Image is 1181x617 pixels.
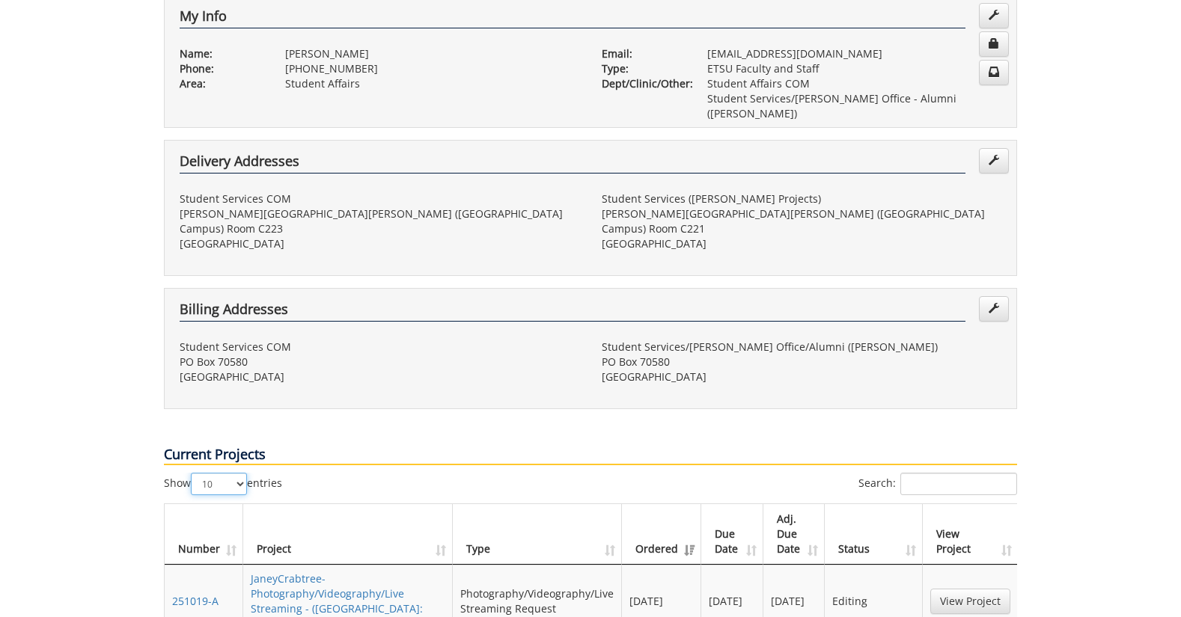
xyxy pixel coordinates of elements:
[285,76,579,91] p: Student Affairs
[930,589,1010,614] a: View Project
[191,473,247,495] select: Showentries
[164,473,282,495] label: Show entries
[164,445,1017,466] p: Current Projects
[180,340,579,354] p: Student Services COM
[180,206,579,236] p: [PERSON_NAME][GEOGRAPHIC_DATA][PERSON_NAME] ([GEOGRAPHIC_DATA] Campus) Room C223
[602,354,1001,369] p: PO Box 70580
[172,594,219,608] a: 251019-A
[285,61,579,76] p: [PHONE_NUMBER]
[707,61,1001,76] p: ETSU Faculty and Staff
[180,154,965,174] h4: Delivery Addresses
[979,3,1009,28] a: Edit Info
[602,191,1001,206] p: Student Services ([PERSON_NAME] Projects)
[602,369,1001,384] p: [GEOGRAPHIC_DATA]
[900,473,1017,495] input: Search:
[602,46,685,61] p: Email:
[602,61,685,76] p: Type:
[707,91,1001,121] p: Student Services/[PERSON_NAME] Office - Alumni ([PERSON_NAME])
[180,9,965,28] h4: My Info
[180,46,263,61] p: Name:
[602,76,685,91] p: Dept/Clinic/Other:
[165,504,243,565] th: Number: activate to sort column ascending
[979,60,1009,85] a: Change Communication Preferences
[243,504,453,565] th: Project: activate to sort column ascending
[285,46,579,61] p: [PERSON_NAME]
[707,76,1001,91] p: Student Affairs COM
[923,504,1018,565] th: View Project: activate to sort column ascending
[825,504,923,565] th: Status: activate to sort column ascending
[453,504,622,565] th: Type: activate to sort column ascending
[858,473,1017,495] label: Search:
[763,504,825,565] th: Adj. Due Date: activate to sort column ascending
[602,236,1001,251] p: [GEOGRAPHIC_DATA]
[180,76,263,91] p: Area:
[180,354,579,369] p: PO Box 70580
[180,369,579,384] p: [GEOGRAPHIC_DATA]
[602,206,1001,236] p: [PERSON_NAME][GEOGRAPHIC_DATA][PERSON_NAME] ([GEOGRAPHIC_DATA] Campus) Room C221
[622,504,701,565] th: Ordered: activate to sort column ascending
[180,302,965,322] h4: Billing Addresses
[180,236,579,251] p: [GEOGRAPHIC_DATA]
[180,61,263,76] p: Phone:
[180,191,579,206] p: Student Services COM
[979,296,1009,322] a: Edit Addresses
[979,148,1009,174] a: Edit Addresses
[979,31,1009,57] a: Change Password
[701,504,763,565] th: Due Date: activate to sort column ascending
[602,340,1001,354] p: Student Services/[PERSON_NAME] Office/Alumni ([PERSON_NAME])
[707,46,1001,61] p: [EMAIL_ADDRESS][DOMAIN_NAME]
